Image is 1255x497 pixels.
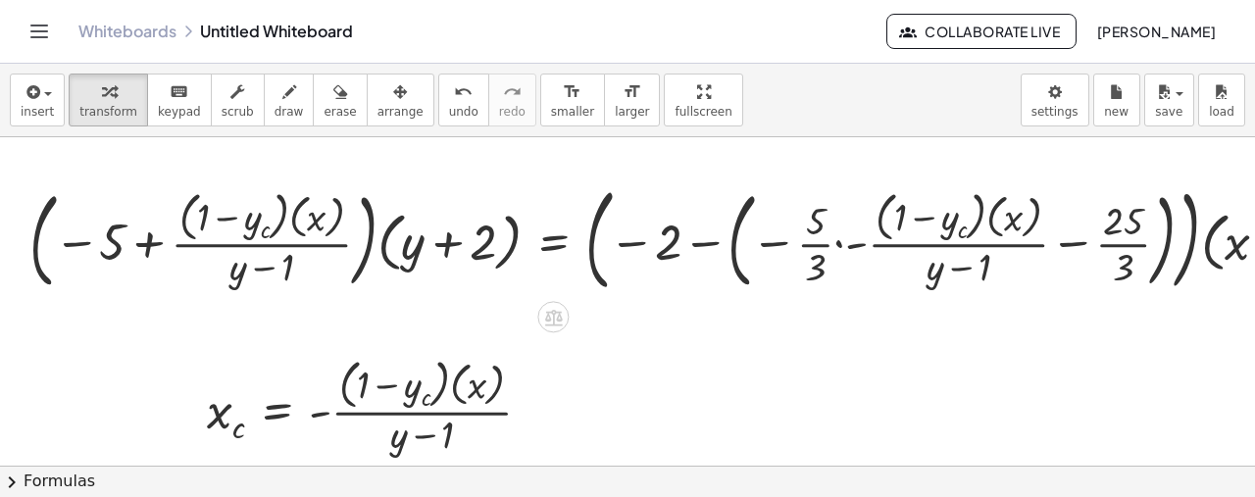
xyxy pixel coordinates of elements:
button: new [1093,74,1140,126]
button: [PERSON_NAME] [1080,14,1231,49]
button: format_sizesmaller [540,74,605,126]
span: redo [499,105,526,119]
i: redo [503,80,522,104]
span: insert [21,105,54,119]
span: new [1104,105,1129,119]
span: arrange [377,105,424,119]
button: transform [69,74,148,126]
span: [PERSON_NAME] [1096,23,1216,40]
div: Apply the same math to both sides of the equation [537,301,569,332]
i: keyboard [170,80,188,104]
span: settings [1031,105,1079,119]
button: load [1198,74,1245,126]
button: Toggle navigation [24,16,55,47]
span: load [1209,105,1234,119]
span: erase [324,105,356,119]
span: smaller [551,105,594,119]
button: format_sizelarger [604,74,660,126]
span: transform [79,105,137,119]
button: redoredo [488,74,536,126]
button: keyboardkeypad [147,74,212,126]
span: fullscreen [675,105,731,119]
button: Collaborate Live [886,14,1077,49]
i: format_size [623,80,641,104]
span: undo [449,105,478,119]
button: erase [313,74,367,126]
span: scrub [222,105,254,119]
button: undoundo [438,74,489,126]
span: draw [275,105,304,119]
button: settings [1021,74,1089,126]
button: save [1144,74,1194,126]
span: larger [615,105,649,119]
span: save [1155,105,1182,119]
i: undo [454,80,473,104]
button: fullscreen [664,74,742,126]
span: Collaborate Live [903,23,1060,40]
button: insert [10,74,65,126]
button: draw [264,74,315,126]
span: keypad [158,105,201,119]
button: arrange [367,74,434,126]
i: format_size [563,80,581,104]
a: Whiteboards [78,22,176,41]
button: scrub [211,74,265,126]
